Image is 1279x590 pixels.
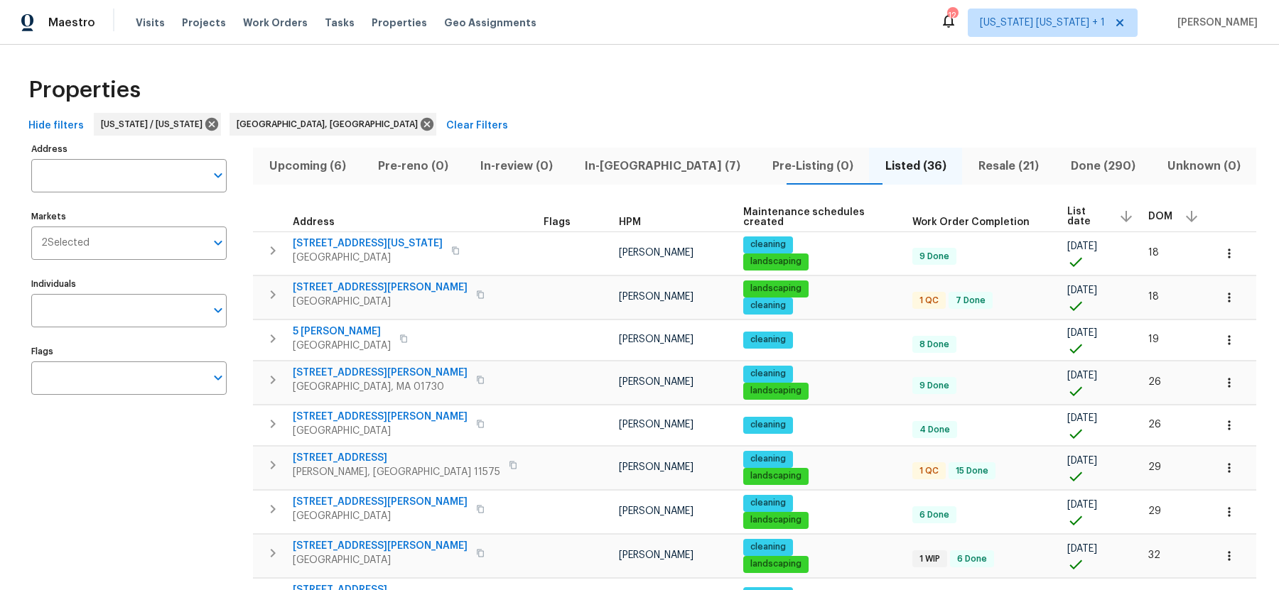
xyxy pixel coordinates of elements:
span: 9 Done [914,251,955,263]
span: [GEOGRAPHIC_DATA] [293,339,391,353]
span: [DATE] [1067,285,1097,295]
span: landscaping [745,470,807,482]
span: cleaning [745,497,792,509]
span: cleaning [745,334,792,346]
span: Pre-reno (0) [370,156,455,176]
span: 7 Done [950,295,991,307]
span: [PERSON_NAME] [1172,16,1258,30]
span: 19 [1148,334,1159,344]
span: [STREET_ADDRESS][PERSON_NAME] [293,366,468,380]
span: 1 QC [914,295,944,307]
label: Address [31,145,227,153]
span: [DATE] [1067,500,1097,510]
span: [PERSON_NAME] [619,334,694,344]
span: List date [1067,207,1107,226]
span: [GEOGRAPHIC_DATA], MA 01730 [293,380,468,394]
span: 18 [1148,292,1159,302]
span: cleaning [745,239,792,251]
span: cleaning [745,368,792,380]
span: 6 Done [914,509,955,521]
span: In-review (0) [473,156,560,176]
span: [US_STATE] [US_STATE] + 1 [980,16,1105,30]
span: HPM [619,217,641,227]
button: Hide filters [23,113,90,139]
button: Open [208,368,228,388]
span: [DATE] [1067,241,1097,251]
span: [PERSON_NAME] [619,377,694,387]
span: Projects [182,16,226,30]
span: [STREET_ADDRESS][US_STATE] [293,236,443,251]
span: Work Order Completion [912,217,1030,227]
span: 8 Done [914,339,955,351]
span: landscaping [745,514,807,526]
div: 12 [947,9,957,23]
span: Properties [28,83,141,97]
span: Work Orders [243,16,308,30]
span: [GEOGRAPHIC_DATA] [293,553,468,567]
span: cleaning [745,541,792,553]
span: 29 [1148,506,1161,516]
span: [GEOGRAPHIC_DATA], [GEOGRAPHIC_DATA] [237,117,423,131]
button: Open [208,300,228,320]
span: Pre-Listing (0) [765,156,860,176]
span: Done (290) [1063,156,1143,176]
span: [US_STATE] / [US_STATE] [101,117,208,131]
span: 18 [1148,248,1159,258]
span: Listed (36) [878,156,954,176]
span: landscaping [745,256,807,268]
span: [DATE] [1067,413,1097,423]
span: Flags [544,217,571,227]
span: In-[GEOGRAPHIC_DATA] (7) [577,156,748,176]
span: Visits [136,16,165,30]
span: [PERSON_NAME] [619,292,694,302]
label: Individuals [31,280,227,288]
span: landscaping [745,558,807,570]
span: 4 Done [914,424,956,436]
span: [PERSON_NAME] [619,248,694,258]
span: Resale (21) [971,156,1046,176]
span: [GEOGRAPHIC_DATA] [293,424,468,438]
span: 5 [PERSON_NAME] [293,324,391,339]
span: 29 [1148,462,1161,472]
span: [GEOGRAPHIC_DATA] [293,251,443,265]
span: Maintenance schedules created [743,207,889,227]
span: landscaping [745,283,807,295]
span: [GEOGRAPHIC_DATA] [293,509,468,523]
span: 26 [1148,420,1161,430]
span: [PERSON_NAME] [619,462,694,472]
div: [GEOGRAPHIC_DATA], [GEOGRAPHIC_DATA] [230,113,436,136]
span: Upcoming (6) [261,156,353,176]
span: 1 WIP [914,553,946,565]
span: Tasks [325,18,355,28]
span: cleaning [745,419,792,431]
label: Markets [31,212,227,221]
span: cleaning [745,300,792,312]
span: 6 Done [951,553,993,565]
span: 15 Done [950,465,994,477]
span: Clear Filters [446,117,508,135]
span: 1 QC [914,465,944,477]
label: Flags [31,347,227,356]
span: [PERSON_NAME] [619,550,694,560]
span: 32 [1148,550,1160,560]
span: Hide filters [28,117,84,135]
span: Properties [372,16,427,30]
span: [STREET_ADDRESS][PERSON_NAME] [293,410,468,424]
span: DOM [1148,212,1172,222]
span: [STREET_ADDRESS][PERSON_NAME] [293,539,468,553]
span: Unknown (0) [1160,156,1248,176]
span: Geo Assignments [444,16,536,30]
span: [PERSON_NAME] [619,420,694,430]
span: [DATE] [1067,544,1097,554]
span: landscaping [745,385,807,397]
span: cleaning [745,453,792,465]
span: [STREET_ADDRESS] [293,451,500,465]
span: [PERSON_NAME] [619,506,694,516]
button: Open [208,233,228,253]
span: [STREET_ADDRESS][PERSON_NAME] [293,280,468,295]
span: Address [293,217,335,227]
span: [STREET_ADDRESS][PERSON_NAME] [293,495,468,509]
span: [PERSON_NAME], [GEOGRAPHIC_DATA] 11575 [293,465,500,479]
div: [US_STATE] / [US_STATE] [94,113,221,136]
span: [DATE] [1067,328,1097,338]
